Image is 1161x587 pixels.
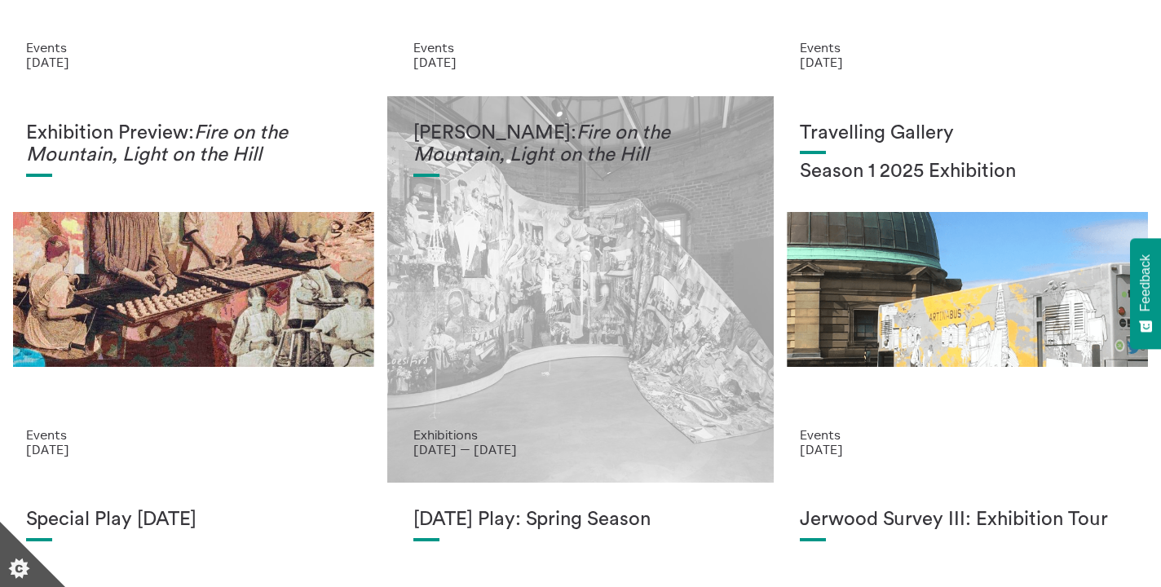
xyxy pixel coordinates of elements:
h1: Jerwood Survey III: Exhibition Tour [800,509,1135,532]
p: Events [800,40,1135,55]
p: Events [26,40,361,55]
p: Events [413,40,748,55]
p: [DATE] [800,55,1135,69]
h1: [DATE] Play: Spring Season [413,509,748,532]
h1: Exhibition Preview: [26,122,361,167]
p: Events [26,427,361,442]
h1: Travelling Gallery [800,122,1135,145]
span: Feedback [1138,254,1153,311]
p: [DATE] [26,55,361,69]
h1: [PERSON_NAME]: [413,122,748,167]
p: [DATE] [26,442,361,457]
p: [DATE] — [DATE] [413,442,748,457]
p: Events [800,427,1135,442]
p: Exhibitions [413,427,748,442]
h2: Season 1 2025 Exhibition [800,161,1135,183]
em: Fire on the Mountain, Light on the Hill [413,123,670,166]
a: Travelling Gallery cropped Travelling Gallery Season 1 2025 Exhibition Events [DATE] [774,96,1161,483]
a: Photo: Eoin Carey [PERSON_NAME]:Fire on the Mountain, Light on the Hill Exhibitions [DATE] — [DATE] [387,96,775,483]
h1: Special Play [DATE] [26,509,361,532]
p: [DATE] [413,55,748,69]
p: [DATE] [800,442,1135,457]
button: Feedback - Show survey [1130,238,1161,349]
